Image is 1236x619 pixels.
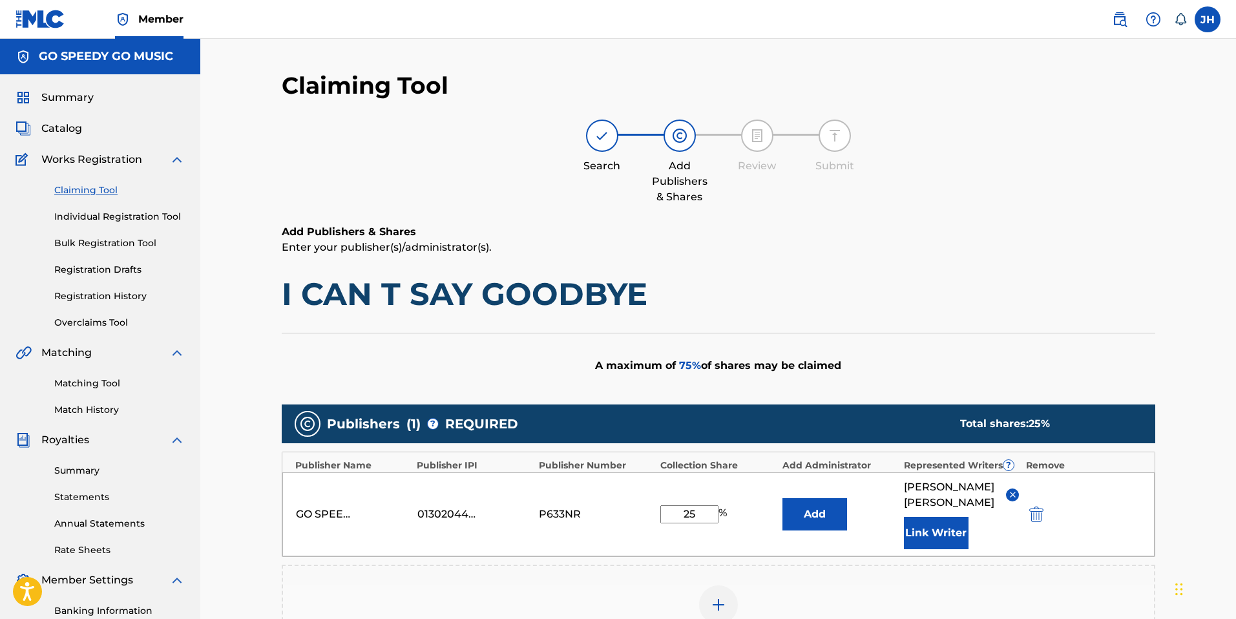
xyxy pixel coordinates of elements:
[115,12,131,27] img: Top Rightsholder
[54,490,185,504] a: Statements
[16,90,94,105] a: SummarySummary
[41,345,92,361] span: Matching
[169,572,185,588] img: expand
[1008,490,1018,499] img: remove-from-list-button
[711,597,726,613] img: add
[960,416,1129,432] div: Total shares:
[169,432,185,448] img: expand
[295,459,411,472] div: Publisher Name
[660,459,776,472] div: Collection Share
[54,263,185,277] a: Registration Drafts
[1107,6,1133,32] a: Public Search
[16,10,65,28] img: MLC Logo
[16,152,32,167] img: Works Registration
[1026,459,1142,472] div: Remove
[39,49,173,64] h5: GO SPEEDY GO MUSIC
[41,152,142,167] span: Works Registration
[1029,507,1043,522] img: 12a2ab48e56ec057fbd8.svg
[282,71,448,100] h2: Claiming Tool
[594,128,610,143] img: step indicator icon for Search
[904,517,969,549] button: Link Writer
[16,49,31,65] img: Accounts
[54,517,185,530] a: Annual Statements
[169,152,185,167] img: expand
[54,289,185,303] a: Registration History
[782,459,898,472] div: Add Administrator
[1174,13,1187,26] div: Notifications
[54,604,185,618] a: Banking Information
[16,345,32,361] img: Matching
[672,128,687,143] img: step indicator icon for Add Publishers & Shares
[679,359,701,372] span: 75 %
[54,543,185,557] a: Rate Sheets
[647,158,712,205] div: Add Publishers & Shares
[904,459,1020,472] div: Represented Writers
[169,345,185,361] img: expand
[41,121,82,136] span: Catalog
[417,459,532,472] div: Publisher IPI
[1175,570,1183,609] div: Drag
[138,12,183,26] span: Member
[1140,6,1166,32] div: Help
[16,572,31,588] img: Member Settings
[54,464,185,477] a: Summary
[802,158,867,174] div: Submit
[16,432,31,448] img: Royalties
[16,121,31,136] img: Catalog
[282,240,1155,255] p: Enter your publisher(s)/administrator(s).
[1112,12,1127,27] img: search
[54,210,185,224] a: Individual Registration Tool
[428,419,438,429] span: ?
[282,224,1155,240] h6: Add Publishers & Shares
[16,90,31,105] img: Summary
[41,572,133,588] span: Member Settings
[1029,417,1050,430] span: 25 %
[718,505,730,523] span: %
[41,432,89,448] span: Royalties
[570,158,634,174] div: Search
[1146,12,1161,27] img: help
[16,121,82,136] a: CatalogCatalog
[782,498,847,530] button: Add
[1171,557,1236,619] iframe: Chat Widget
[327,414,400,434] span: Publishers
[1195,6,1220,32] div: User Menu
[1003,460,1014,470] span: ?
[904,479,996,510] span: [PERSON_NAME] [PERSON_NAME]
[539,459,655,472] div: Publisher Number
[282,333,1155,398] div: A maximum of of shares may be claimed
[282,275,1155,313] h1: I CAN T SAY GOODBYE
[445,414,518,434] span: REQUIRED
[54,316,185,330] a: Overclaims Tool
[54,377,185,390] a: Matching Tool
[827,128,843,143] img: step indicator icon for Submit
[54,403,185,417] a: Match History
[54,184,185,197] a: Claiming Tool
[406,414,421,434] span: ( 1 )
[725,158,790,174] div: Review
[1200,412,1236,516] iframe: Resource Center
[54,236,185,250] a: Bulk Registration Tool
[300,416,315,432] img: publishers
[749,128,765,143] img: step indicator icon for Review
[41,90,94,105] span: Summary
